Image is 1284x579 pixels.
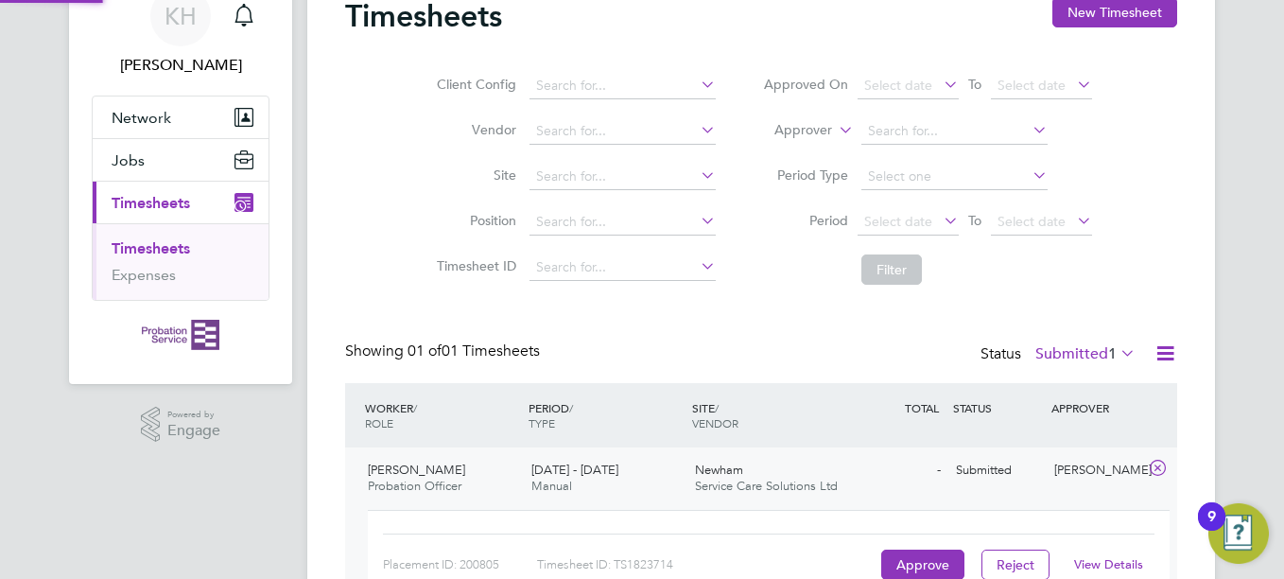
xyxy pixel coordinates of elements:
span: 1 [1108,344,1117,363]
label: Timesheet ID [431,257,516,274]
span: ROLE [365,415,393,430]
span: Select date [998,77,1066,94]
span: Service Care Solutions Ltd [695,478,838,494]
span: [PERSON_NAME] [368,462,465,478]
span: Select date [864,77,932,94]
button: Jobs [93,139,269,181]
span: Newham [695,462,743,478]
span: To [963,72,987,96]
span: TYPE [529,415,555,430]
input: Search for... [529,73,716,99]
label: Vendor [431,121,516,138]
div: 9 [1207,517,1216,541]
span: Network [112,109,171,127]
a: Timesheets [112,239,190,257]
span: Timesheets [112,194,190,212]
label: Site [431,167,516,184]
label: Approved On [763,76,848,93]
label: Client Config [431,76,516,93]
input: Search for... [529,254,716,281]
label: Approver [747,121,832,140]
span: / [569,400,573,415]
span: Manual [531,478,572,494]
span: / [413,400,417,415]
div: Status [980,342,1139,368]
label: Position [431,212,516,229]
input: Search for... [529,164,716,190]
span: Jobs [112,151,145,169]
input: Search for... [529,209,716,236]
input: Search for... [529,118,716,145]
a: View Details [1074,556,1143,572]
label: Period [763,212,848,229]
div: - [850,455,948,486]
button: Timesheets [93,182,269,223]
button: Open Resource Center, 9 new notifications [1208,503,1269,564]
span: VENDOR [692,415,738,430]
div: APPROVER [1047,391,1145,425]
div: [PERSON_NAME] [1047,455,1145,486]
div: Submitted [948,455,1047,486]
div: WORKER [360,391,524,440]
div: PERIOD [524,391,687,440]
a: Powered byEngage [141,407,221,443]
span: KH [165,4,197,28]
a: Expenses [112,266,176,284]
span: TOTAL [905,400,939,415]
label: Period Type [763,167,848,184]
span: Select date [864,213,932,230]
button: Network [93,96,269,138]
div: Showing [345,342,544,361]
span: [DATE] - [DATE] [531,462,618,478]
input: Select one [861,164,1048,190]
span: Probation Officer [368,478,461,494]
span: Engage [167,423,220,439]
label: Submitted [1035,344,1136,363]
span: Select date [998,213,1066,230]
img: probationservice-logo-retina.png [142,320,218,350]
div: SITE [687,391,851,440]
a: Go to home page [92,320,269,350]
span: / [715,400,719,415]
input: Search for... [861,118,1048,145]
button: Filter [861,254,922,285]
div: Timesheets [93,223,269,300]
span: 01 of [408,342,442,360]
div: STATUS [948,391,1047,425]
span: 01 Timesheets [408,342,540,360]
span: To [963,208,987,233]
span: Powered by [167,407,220,423]
span: Katie Harris [92,54,269,77]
